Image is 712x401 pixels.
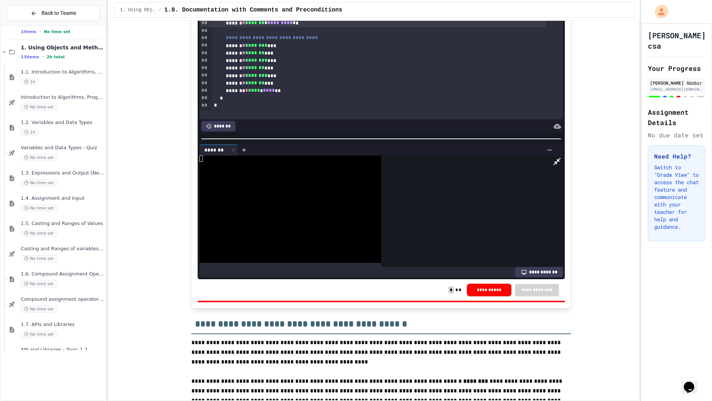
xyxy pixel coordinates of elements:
span: No time set [21,104,57,111]
span: API and Libraries - Topic 1.7 [21,347,104,353]
span: 1. Using Objects and Methods [21,44,104,51]
span: 13 items [21,55,39,59]
div: No due date set [648,131,705,140]
span: • [39,29,41,35]
h3: Need Help? [654,152,699,161]
p: Switch to "Grade View" to access the chat feature and communicate with your teacher for help and ... [654,164,699,231]
div: [EMAIL_ADDRESS][DOMAIN_NAME] [650,87,703,92]
h1: [PERSON_NAME] csa [648,30,706,51]
span: 1.4. Assignment and Input [21,195,104,202]
h2: Assignment Details [648,107,705,128]
span: 1. Using Objects and Methods [120,7,156,13]
span: 1.1. Introduction to Algorithms, Programming, and Compilers [21,69,104,75]
span: Introduction to Algorithms, Programming, and Compilers [21,94,104,101]
span: Variables and Data Types - Quiz [21,145,104,151]
span: No time set [21,331,57,338]
span: 1.5. Casting and Ranges of Values [21,221,104,227]
span: 1h [21,78,39,85]
span: 2h total [47,55,65,59]
div: [PERSON_NAME] Sözbir [650,79,703,86]
span: No time set [21,255,57,262]
span: 1.7. APIs and Libraries [21,322,104,328]
span: Back to Teams [42,9,76,17]
span: No time set [44,29,70,34]
span: No time set [21,205,57,212]
iframe: chat widget [681,371,705,394]
span: No time set [21,280,57,287]
h2: Your Progress [648,63,705,74]
span: 1.3. Expressions and Output [New] [21,170,104,176]
span: 1 items [21,29,36,34]
span: 1.2. Variables and Data Types [21,120,104,126]
span: Compound assignment operators - Quiz [21,296,104,303]
button: Back to Teams [7,5,100,21]
span: No time set [21,154,57,161]
span: No time set [21,306,57,313]
div: My Account [647,3,670,20]
span: / [159,7,161,13]
span: 1.8. Documentation with Comments and Preconditions [164,6,342,14]
span: Casting and Ranges of variables - Quiz [21,246,104,252]
span: 1h [21,129,39,136]
span: • [42,54,44,60]
span: No time set [21,230,57,237]
span: 1.6. Compound Assignment Operators [21,271,104,277]
span: No time set [21,179,57,186]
